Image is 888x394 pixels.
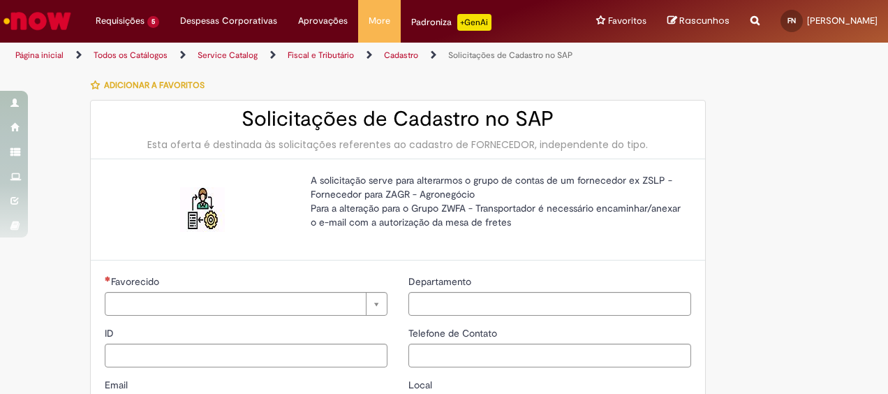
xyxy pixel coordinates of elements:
[94,50,168,61] a: Todos os Catálogos
[807,15,878,27] span: [PERSON_NAME]
[408,327,500,340] span: Telefone de Contato
[105,138,691,152] div: Esta oferta é destinada às solicitações referentes ao cadastro de FORNECEDOR, independente do tipo.
[104,80,205,91] span: Adicionar a Favoritos
[369,14,390,28] span: More
[198,50,258,61] a: Service Catalog
[15,50,64,61] a: Página inicial
[679,14,730,27] span: Rascunhos
[105,327,117,340] span: ID
[408,344,691,367] input: Telefone de Contato
[288,50,354,61] a: Fiscal e Tributário
[298,14,348,28] span: Aprovações
[90,71,212,100] button: Adicionar a Favoritos
[667,15,730,28] a: Rascunhos
[787,16,796,25] span: FN
[105,379,131,391] span: Email
[408,292,691,316] input: Departamento
[96,14,145,28] span: Requisições
[147,16,159,28] span: 5
[408,379,435,391] span: Local
[105,344,387,367] input: ID
[10,43,582,68] ul: Trilhas de página
[384,50,418,61] a: Cadastro
[105,292,387,316] a: Limpar campo Favorecido
[311,173,681,229] p: A solicitação serve para alterarmos o grupo de contas de um fornecedor ex ZSLP - Fornecedor para ...
[608,14,646,28] span: Favoritos
[105,276,111,282] span: Necessários
[180,187,225,232] img: Solicitações de Cadastro no SAP
[105,108,691,131] h2: Solicitações de Cadastro no SAP
[180,14,277,28] span: Despesas Corporativas
[111,275,162,288] span: Necessários - Favorecido
[408,275,474,288] span: Departamento
[448,50,572,61] a: Solicitações de Cadastro no SAP
[457,14,491,31] p: +GenAi
[411,14,491,31] div: Padroniza
[1,7,73,35] img: ServiceNow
